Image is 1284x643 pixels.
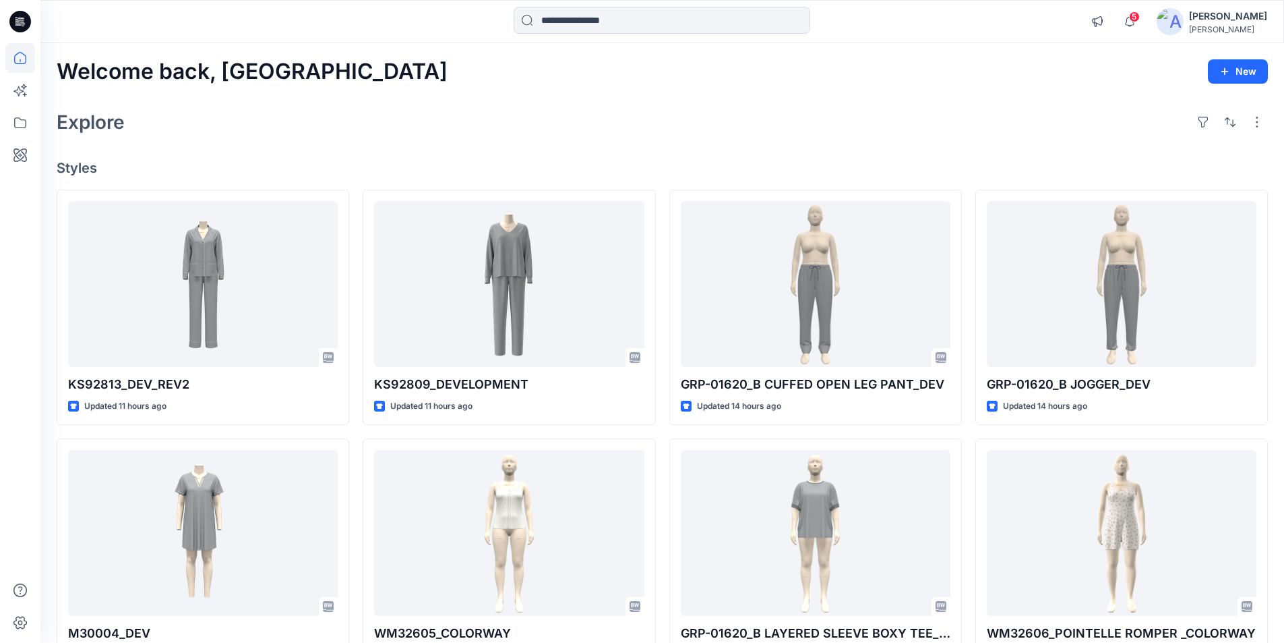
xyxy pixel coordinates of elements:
[987,624,1256,643] p: WM32606_POINTELLE ROMPER _COLORWAY
[987,375,1256,394] p: GRP-01620_B JOGGER_DEV
[374,201,644,368] a: KS92809_DEVELOPMENT
[68,450,338,617] a: M30004_DEV
[697,399,781,414] p: Updated 14 hours ago
[57,111,125,133] h2: Explore
[1208,59,1268,84] button: New
[68,375,338,394] p: KS92813_DEV_REV2
[681,201,950,368] a: GRP-01620_B CUFFED OPEN LEG PANT_DEV
[1129,11,1140,22] span: 5
[1189,8,1267,24] div: [PERSON_NAME]
[84,399,166,414] p: Updated 11 hours ago
[1003,399,1087,414] p: Updated 14 hours ago
[1189,24,1267,34] div: [PERSON_NAME]
[987,201,1256,368] a: GRP-01620_B JOGGER_DEV
[374,624,644,643] p: WM32605_COLORWAY
[374,375,644,394] p: KS92809_DEVELOPMENT
[57,59,448,84] h2: Welcome back, [GEOGRAPHIC_DATA]
[681,375,950,394] p: GRP-01620_B CUFFED OPEN LEG PANT_DEV
[681,624,950,643] p: GRP-01620_B LAYERED SLEEVE BOXY TEE_DEV
[68,201,338,368] a: KS92813_DEV_REV2
[390,399,472,414] p: Updated 11 hours ago
[374,450,644,617] a: WM32605_COLORWAY
[57,160,1268,176] h4: Styles
[987,450,1256,617] a: WM32606_POINTELLE ROMPER _COLORWAY
[1157,8,1184,35] img: avatar
[68,624,338,643] p: M30004_DEV
[681,450,950,617] a: GRP-01620_B LAYERED SLEEVE BOXY TEE_DEV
